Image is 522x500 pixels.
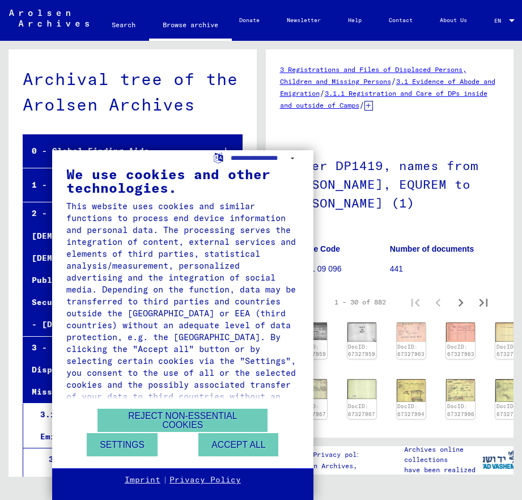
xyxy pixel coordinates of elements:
[66,200,299,414] div: This website uses cookies and similar functions to process end device information and personal da...
[198,433,278,456] button: Accept all
[125,474,160,486] a: Imprint
[66,167,299,194] div: We use cookies and other technologies.
[97,409,268,432] button: Reject non-essential cookies
[87,433,158,456] button: Settings
[169,474,241,486] a: Privacy Policy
